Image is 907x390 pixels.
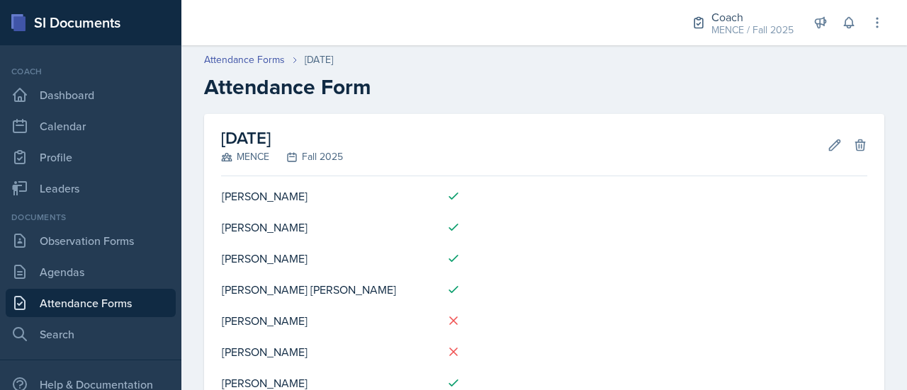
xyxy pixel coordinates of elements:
a: Agendas [6,258,176,286]
div: MENCE / Fall 2025 [711,23,794,38]
a: Attendance Forms [6,289,176,317]
div: Coach [6,65,176,78]
div: MENCE Fall 2025 [221,149,343,164]
td: [PERSON_NAME] [221,243,435,274]
td: [PERSON_NAME] [221,336,435,367]
h2: Attendance Form [204,74,884,100]
div: Documents [6,211,176,224]
td: [PERSON_NAME] [221,305,435,336]
td: [PERSON_NAME] [221,180,435,212]
a: Calendar [6,112,176,140]
div: Coach [711,8,794,25]
div: [DATE] [305,52,333,67]
a: Attendance Forms [204,52,285,67]
a: Dashboard [6,81,176,109]
a: Search [6,320,176,348]
a: Profile [6,143,176,171]
td: [PERSON_NAME] [221,212,435,243]
h2: [DATE] [221,125,343,151]
a: Leaders [6,174,176,202]
a: Observation Forms [6,226,176,255]
td: [PERSON_NAME] [PERSON_NAME] [221,274,435,305]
